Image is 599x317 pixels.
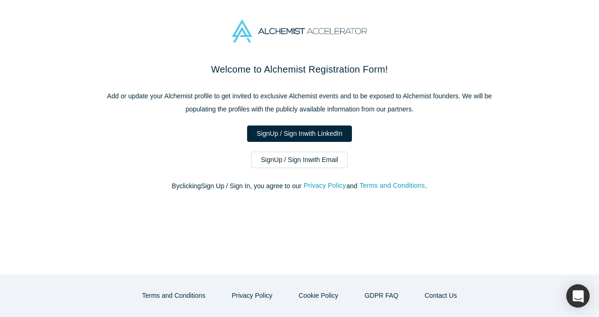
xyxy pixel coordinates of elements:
[355,288,408,304] a: GDPR FAQ
[132,288,215,304] button: Terms and Conditions
[359,180,425,191] button: Terms and Conditions
[247,125,352,142] a: SignUp / Sign Inwith LinkedIn
[415,288,467,304] button: Contact Us
[251,152,348,168] a: SignUp / Sign Inwith Email
[289,288,348,304] button: Cookie Policy
[103,62,496,76] h2: Welcome to Alchemist Registration Form!
[103,181,496,191] p: By clicking Sign Up / Sign In , you agree to our and .
[103,89,496,116] p: Add or update your Alchemist profile to get invited to exclusive Alchemist events and to be expos...
[303,180,346,191] button: Privacy Policy
[222,288,282,304] button: Privacy Policy
[232,20,367,43] img: Alchemist Accelerator Logo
